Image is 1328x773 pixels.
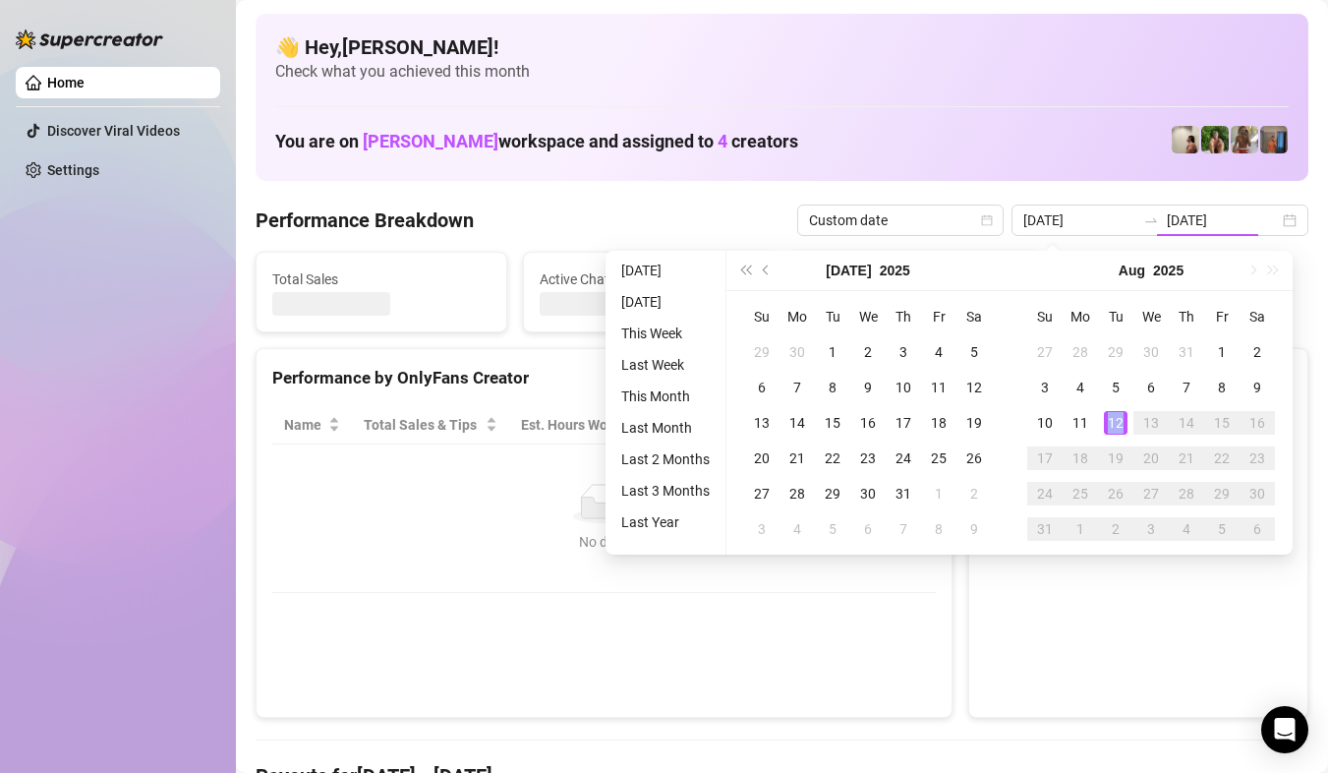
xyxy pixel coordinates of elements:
[272,268,491,290] span: Total Sales
[1167,209,1279,231] input: End date
[272,406,352,445] th: Name
[981,214,993,226] span: calendar
[521,414,640,436] div: Est. Hours Worked
[275,33,1289,61] h4: 👋 Hey, [PERSON_NAME] !
[1143,212,1159,228] span: swap-right
[292,531,916,553] div: No data
[788,406,936,445] th: Chat Conversion
[1260,126,1288,153] img: Wayne
[718,131,727,151] span: 4
[679,414,760,436] span: Sales / Hour
[16,30,163,49] img: logo-BBDzfeDw.svg
[275,61,1289,83] span: Check what you achieved this month
[800,414,908,436] span: Chat Conversion
[1172,126,1199,153] img: Ralphy
[363,131,498,151] span: [PERSON_NAME]
[985,365,1292,391] div: Sales by OnlyFans Creator
[47,123,180,139] a: Discover Viral Videos
[1261,706,1308,753] div: Open Intercom Messenger
[47,162,99,178] a: Settings
[1023,209,1135,231] input: Start date
[275,131,798,152] h1: You are on workspace and assigned to creators
[47,75,85,90] a: Home
[1201,126,1229,153] img: Nathaniel
[667,406,787,445] th: Sales / Hour
[809,206,992,235] span: Custom date
[1143,212,1159,228] span: to
[352,406,509,445] th: Total Sales & Tips
[272,365,936,391] div: Performance by OnlyFans Creator
[807,268,1025,290] span: Messages Sent
[540,268,758,290] span: Active Chats
[1231,126,1258,153] img: Nathaniel
[284,414,324,436] span: Name
[364,414,482,436] span: Total Sales & Tips
[256,207,474,234] h4: Performance Breakdown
